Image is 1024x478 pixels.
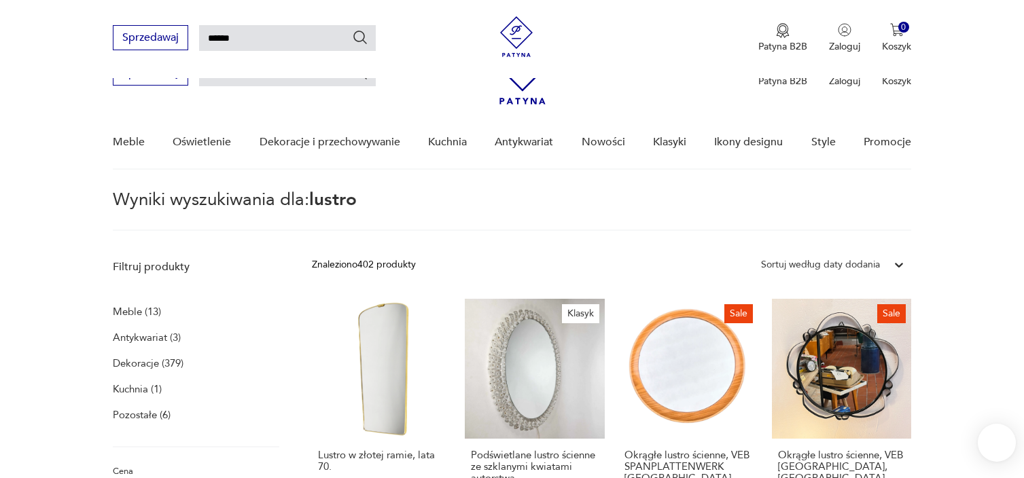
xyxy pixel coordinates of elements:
span: lustro [309,187,357,212]
a: Ikony designu [714,116,783,168]
a: Klasyki [653,116,686,168]
a: Meble [113,116,145,168]
img: Ikona koszyka [890,23,904,37]
h3: Lustro w złotej ramie, lata 70. [318,449,446,473]
a: Oświetlenie [173,116,231,168]
a: Style [811,116,836,168]
p: Patyna B2B [758,75,807,88]
a: Nowości [582,116,625,168]
button: Patyna B2B [758,23,807,53]
a: Pozostałe (6) [113,405,171,424]
a: Meble (13) [113,302,161,321]
p: Zaloguj [829,75,860,88]
div: Sortuj według daty dodania [761,257,880,272]
p: Koszyk [882,75,911,88]
div: Znaleziono 402 produkty [312,257,416,272]
div: 0 [898,22,910,33]
button: Zaloguj [829,23,860,53]
a: Antykwariat [495,116,553,168]
a: Sprzedawaj [113,34,188,43]
p: Wyniki wyszukiwania dla: [113,191,911,231]
a: Promocje [864,116,911,168]
a: Kuchnia (1) [113,380,162,399]
p: Patyna B2B [758,40,807,53]
a: Antykwariat (3) [113,328,181,347]
img: Ikonka użytkownika [838,23,851,37]
a: Ikona medaluPatyna B2B [758,23,807,53]
p: Filtruj produkty [113,259,279,274]
img: Ikona medalu [776,23,790,38]
img: Patyna - sklep z meblami i dekoracjami vintage [496,16,537,57]
a: Kuchnia [428,116,467,168]
p: Koszyk [882,40,911,53]
p: Zaloguj [829,40,860,53]
a: Dekoracje i przechowywanie [260,116,400,168]
button: 0Koszyk [882,23,911,53]
a: Sprzedawaj [113,69,188,79]
iframe: Smartsupp widget button [978,424,1016,462]
button: Szukaj [352,29,368,45]
button: Sprzedawaj [113,25,188,50]
a: Dekoracje (379) [113,354,183,373]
